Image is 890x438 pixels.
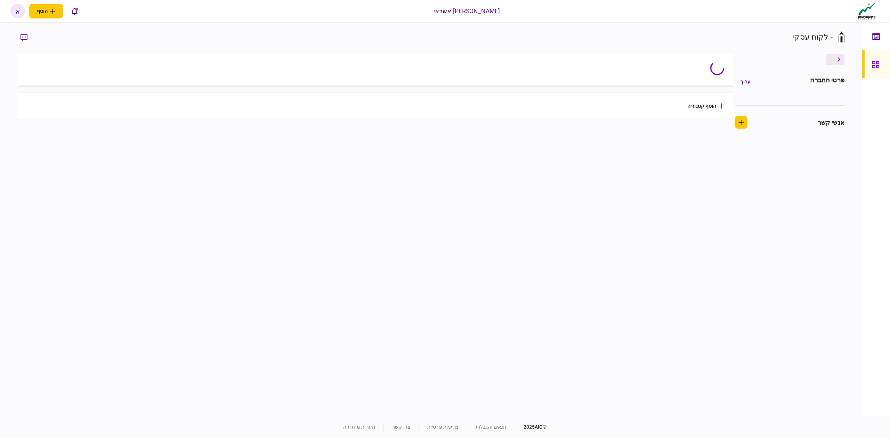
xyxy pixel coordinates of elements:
[735,75,756,88] button: ערוך
[818,118,844,127] div: אנשי קשר
[29,4,63,18] button: פתח תפריט להוספת לקוח
[392,424,410,430] a: צרו קשר
[792,31,832,43] div: - לקוח עסקי
[10,4,25,18] button: א
[515,423,547,431] div: © 2025 AIO
[427,424,459,430] a: מדיניות פרטיות
[67,4,82,18] button: פתח רשימת התראות
[857,2,877,20] img: client company logo
[343,424,375,430] a: הערות מהדורה
[434,7,500,16] div: [PERSON_NAME] אשראי
[476,424,507,430] a: תנאים והגבלות
[810,75,844,88] div: פרטי החברה
[687,103,724,109] button: הוסף קטגוריה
